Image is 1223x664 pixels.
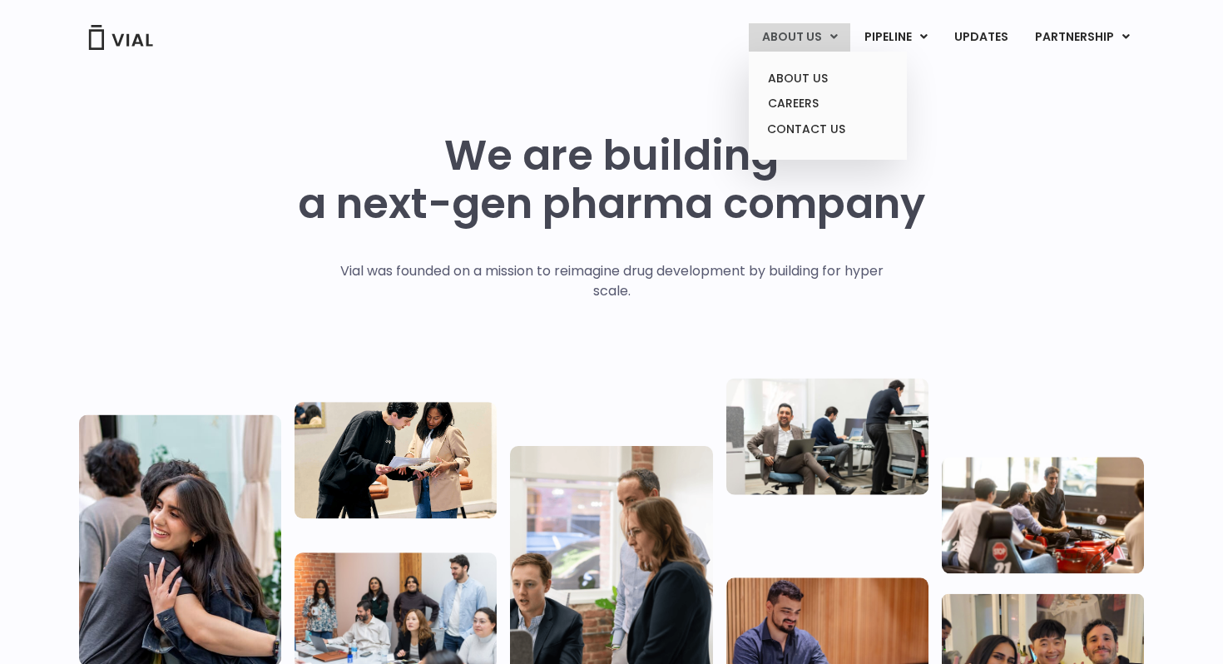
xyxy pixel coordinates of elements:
a: CAREERS [755,91,900,116]
img: Vial Logo [87,25,154,50]
img: Group of people playing whirlyball [942,457,1144,573]
img: Three people working in an office [726,378,928,494]
a: PIPELINEMenu Toggle [851,23,940,52]
a: ABOUT USMenu Toggle [749,23,850,52]
p: Vial was founded on a mission to reimagine drug development by building for hyper scale. [323,261,901,301]
a: PARTNERSHIPMenu Toggle [1022,23,1143,52]
a: CONTACT US [755,116,900,143]
a: ABOUT US [755,66,900,92]
a: UPDATES [941,23,1021,52]
img: Two people looking at a paper talking. [295,402,497,518]
h1: We are building a next-gen pharma company [298,131,925,228]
